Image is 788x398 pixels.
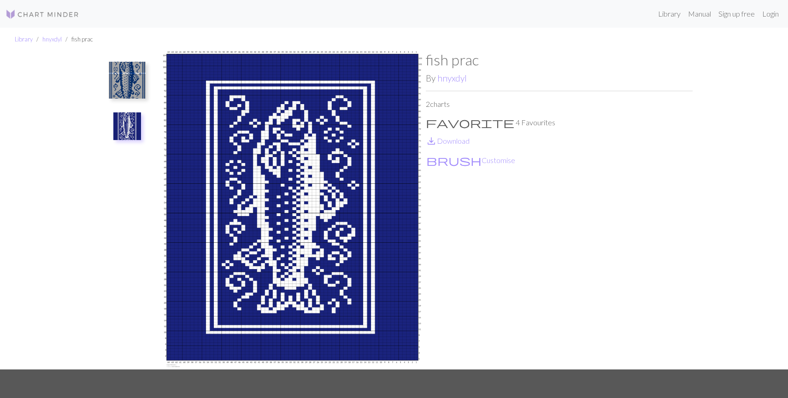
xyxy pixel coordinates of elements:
a: Manual [684,5,715,23]
i: Favourite [426,117,514,128]
p: 2 charts [426,99,693,110]
a: hnyxdyl [42,35,62,43]
span: favorite [426,116,514,129]
a: Login [759,5,782,23]
a: Library [654,5,684,23]
img: fish practice [109,62,146,99]
img: Copy of fish real [113,112,141,140]
i: Download [426,135,437,146]
h2: By [426,73,693,83]
a: hnyxdyl [437,73,467,83]
span: brush [426,154,482,167]
a: DownloadDownload [426,136,470,145]
p: 4 Favourites [426,117,693,128]
a: Library [15,35,33,43]
i: Customise [426,155,482,166]
h1: fish prac [426,51,693,69]
li: fish prac [62,35,93,44]
span: save_alt [426,135,437,147]
a: Sign up free [715,5,759,23]
img: Logo [6,9,79,20]
button: CustomiseCustomise [426,154,516,166]
img: Copy of fish real [159,51,426,369]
